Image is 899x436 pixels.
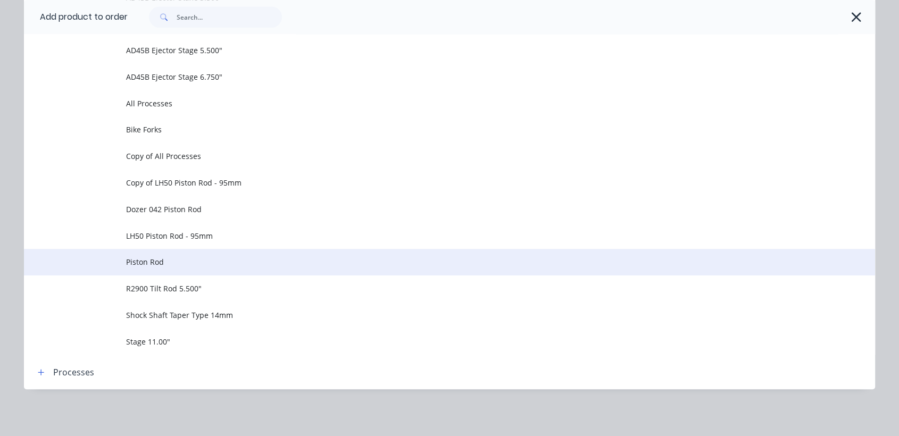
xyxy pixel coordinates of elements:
[126,177,725,188] span: Copy of LH50 Piston Rod - 95mm
[126,98,725,109] span: All Processes
[126,124,725,135] span: Bike Forks
[126,256,725,267] span: Piston Rod
[126,71,725,82] span: AD45B Ejector Stage 6.750"
[126,336,725,347] span: Stage 11.00"
[53,366,94,379] div: Processes
[177,6,282,28] input: Search...
[126,283,725,294] span: R2900 Tilt Rod 5.500"
[126,150,725,162] span: Copy of All Processes
[126,309,725,321] span: Shock Shaft Taper Type 14mm
[126,204,725,215] span: Dozer 042 Piston Rod
[126,230,725,241] span: LH50 Piston Rod - 95mm
[126,45,725,56] span: AD45B Ejector Stage 5.500"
